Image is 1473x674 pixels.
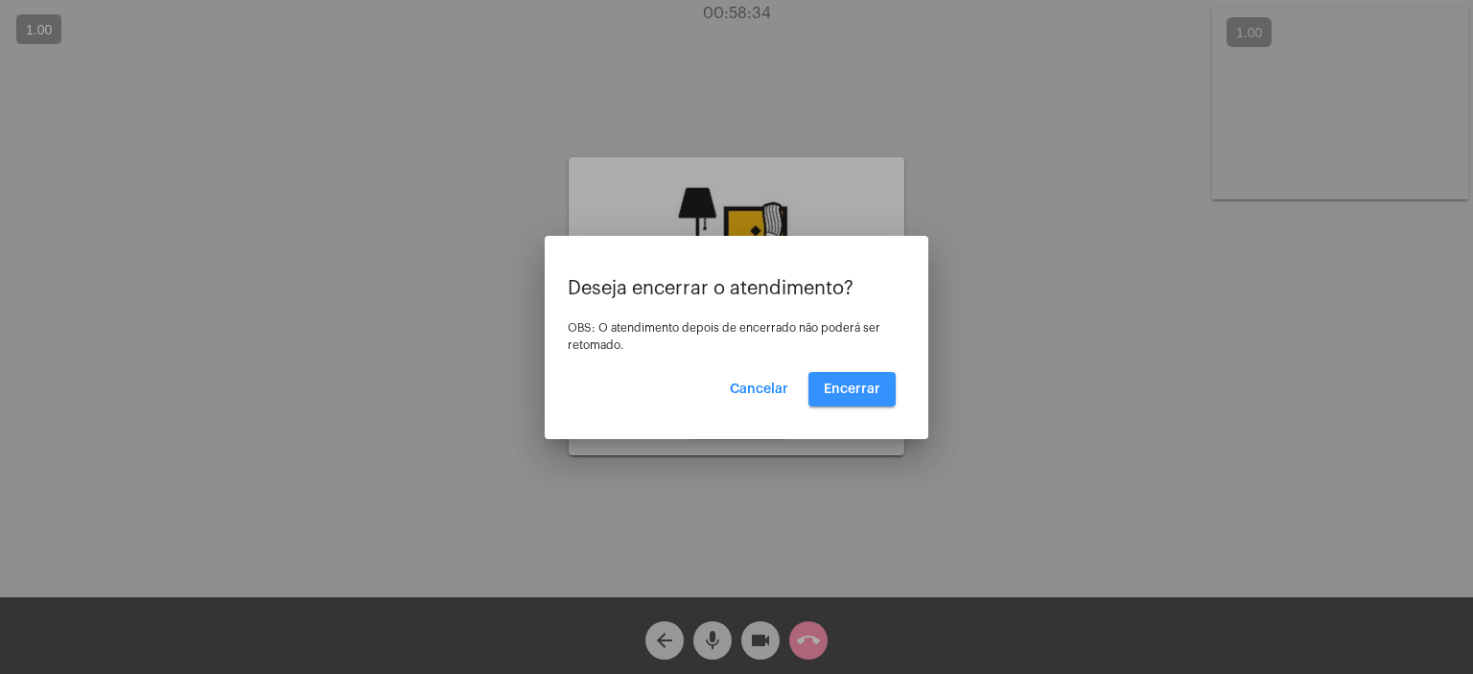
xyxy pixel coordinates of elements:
[824,383,880,396] span: Encerrar
[808,372,896,407] button: Encerrar
[730,383,788,396] span: Cancelar
[714,372,804,407] button: Cancelar
[568,278,905,299] p: Deseja encerrar o atendimento?
[568,322,880,351] span: OBS: O atendimento depois de encerrado não poderá ser retomado.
